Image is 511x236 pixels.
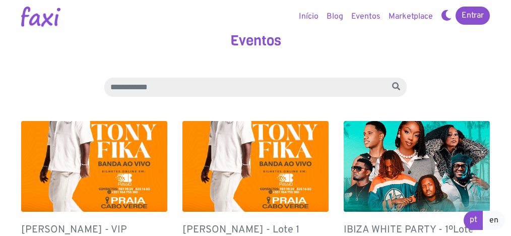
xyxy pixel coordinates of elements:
[295,7,323,27] a: Início
[182,224,329,236] h5: [PERSON_NAME] - Lote 1
[464,211,483,230] a: pt
[483,211,505,230] a: en
[21,224,167,236] h5: [PERSON_NAME] - VIP
[344,224,490,236] h5: IBIZA WHITE PARTY - 1ºLote
[456,7,490,25] a: Entrar
[323,7,347,27] a: Blog
[385,7,437,27] a: Marketplace
[21,7,60,27] img: Logotipo Faxi Online
[21,32,490,49] h3: Eventos
[347,7,385,27] a: Eventos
